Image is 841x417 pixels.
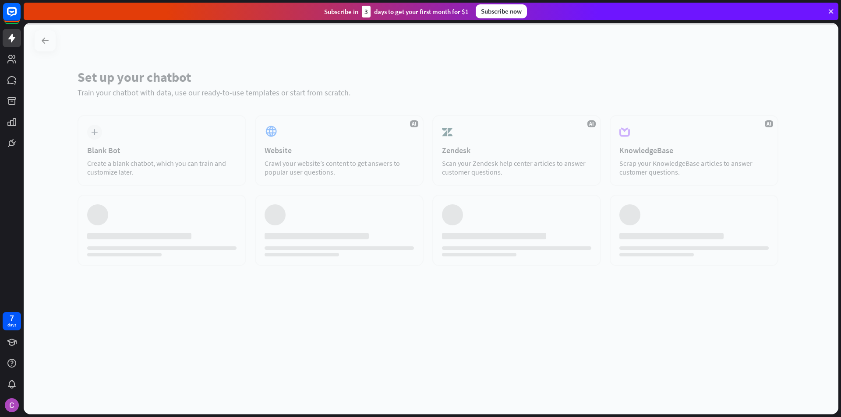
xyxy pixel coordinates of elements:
[7,322,16,328] div: days
[3,312,21,330] a: 7 days
[362,6,371,18] div: 3
[324,6,469,18] div: Subscribe in days to get your first month for $1
[10,314,14,322] div: 7
[476,4,527,18] div: Subscribe now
